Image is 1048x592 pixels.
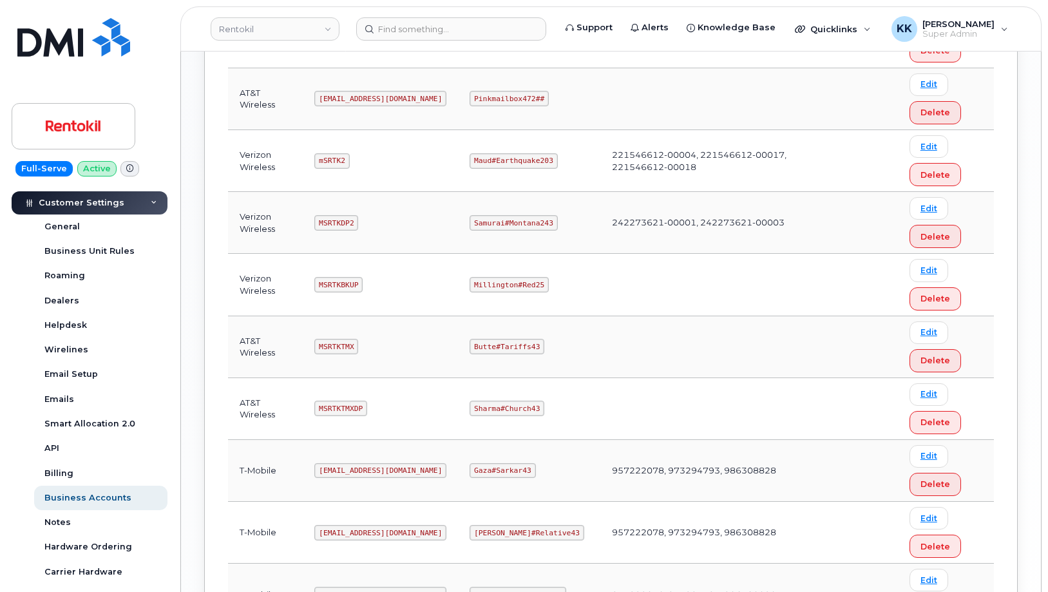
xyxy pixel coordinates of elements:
[922,29,995,39] span: Super Admin
[810,24,857,34] span: Quicklinks
[228,378,303,440] td: AT&T Wireless
[992,536,1038,582] iframe: Messenger Launcher
[470,463,535,479] code: Gaza#Sarkar43
[314,153,349,169] code: mSRTK2
[314,91,446,106] code: [EMAIL_ADDRESS][DOMAIN_NAME]
[470,339,544,354] code: Butte#Tariffs43
[910,445,948,468] a: Edit
[920,106,950,119] span: Delete
[470,215,557,231] code: Samurai#Montana243
[228,130,303,192] td: Verizon Wireless
[922,19,995,29] span: [PERSON_NAME]
[920,231,950,243] span: Delete
[910,473,961,496] button: Delete
[920,292,950,305] span: Delete
[920,540,950,553] span: Delete
[910,349,961,372] button: Delete
[557,15,622,41] a: Support
[576,21,613,34] span: Support
[228,502,303,564] td: T-Mobile
[314,401,367,416] code: MSRTKTMXDP
[211,17,339,41] a: Rentokil
[910,507,948,530] a: Edit
[882,16,1017,42] div: Kristin Kammer-Grossman
[622,15,678,41] a: Alerts
[470,525,584,540] code: [PERSON_NAME]#Relative43
[910,383,948,406] a: Edit
[470,401,544,416] code: Sharma#Church43
[910,569,948,591] a: Edit
[910,163,961,186] button: Delete
[600,130,837,192] td: 221546612-00004, 221546612-00017, 221546612-00018
[314,277,363,292] code: MSRTKBKUP
[910,73,948,96] a: Edit
[356,17,546,41] input: Find something...
[228,192,303,254] td: Verizon Wireless
[642,21,669,34] span: Alerts
[910,535,961,558] button: Delete
[920,478,950,490] span: Delete
[228,254,303,316] td: Verizon Wireless
[314,215,358,231] code: MSRTKDP2
[910,101,961,124] button: Delete
[470,277,549,292] code: Millington#Red25
[910,321,948,344] a: Edit
[910,259,948,282] a: Edit
[314,525,446,540] code: [EMAIL_ADDRESS][DOMAIN_NAME]
[228,68,303,130] td: AT&T Wireless
[698,21,776,34] span: Knowledge Base
[470,153,557,169] code: Maud#Earthquake203
[600,440,837,502] td: 957222078, 973294793, 986308828
[314,339,358,354] code: MSRTKTMX
[897,21,912,37] span: KK
[910,287,961,310] button: Delete
[910,225,961,248] button: Delete
[600,192,837,254] td: 242273621-00001, 242273621-00003
[920,354,950,367] span: Delete
[470,91,549,106] code: Pinkmailbox472##
[600,502,837,564] td: 957222078, 973294793, 986308828
[678,15,785,41] a: Knowledge Base
[228,440,303,502] td: T-Mobile
[910,135,948,158] a: Edit
[920,416,950,428] span: Delete
[910,411,961,434] button: Delete
[920,169,950,181] span: Delete
[786,16,880,42] div: Quicklinks
[228,316,303,378] td: AT&T Wireless
[910,197,948,220] a: Edit
[314,463,446,479] code: [EMAIL_ADDRESS][DOMAIN_NAME]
